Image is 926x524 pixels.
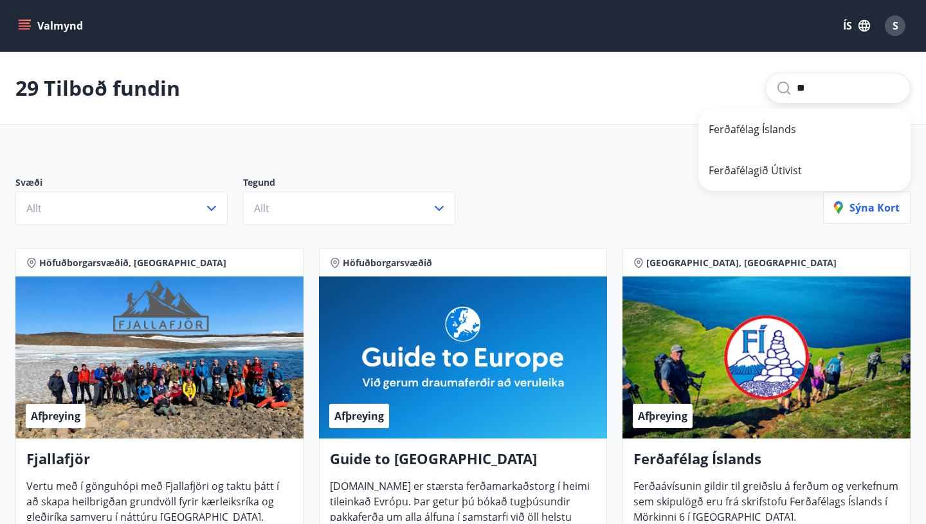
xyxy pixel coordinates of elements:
[334,409,384,423] span: Afþreying
[709,163,900,178] span: Ferðafélagið Útivist
[15,192,228,225] button: Allt
[243,176,471,192] p: Tegund
[254,201,269,215] span: Allt
[834,201,900,215] p: Sýna kort
[39,257,226,269] span: Höfuðborgarsvæðið, [GEOGRAPHIC_DATA]
[15,14,88,37] button: menu
[26,449,293,478] h4: Fjallafjör
[15,176,243,192] p: Svæði
[243,192,455,225] button: Allt
[893,19,898,33] span: S
[330,449,596,478] h4: Guide to [GEOGRAPHIC_DATA]
[633,449,900,478] h4: Ferðafélag Íslands
[31,409,80,423] span: Afþreying
[343,257,432,269] span: Höfuðborgarsvæðið
[638,409,687,423] span: Afþreying
[709,122,900,137] span: Ferðafélag Íslands
[646,257,837,269] span: [GEOGRAPHIC_DATA], [GEOGRAPHIC_DATA]
[823,192,911,224] button: Sýna kort
[880,10,911,41] button: S
[836,14,877,37] button: ÍS
[26,201,42,215] span: Allt
[15,74,180,102] p: 29 Tilboð fundin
